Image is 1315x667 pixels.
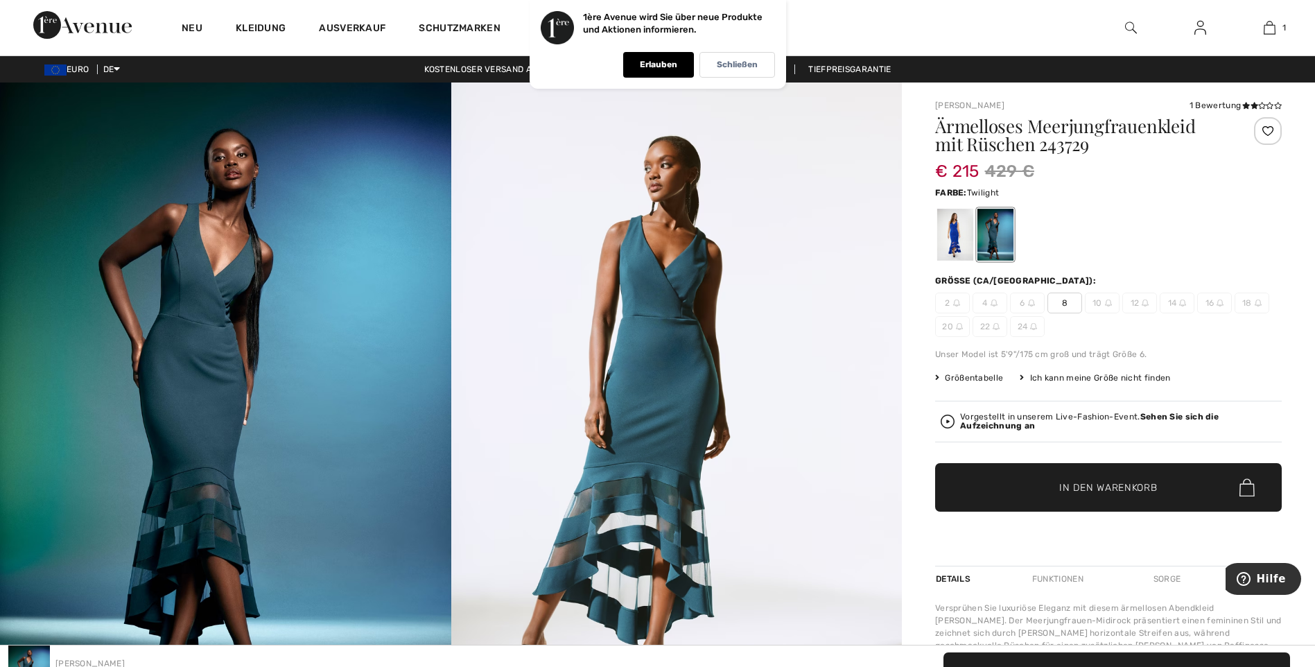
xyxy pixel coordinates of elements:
img: Euro [44,64,67,76]
img: ring-m.svg [1030,323,1037,330]
img: Meine Infos [1194,19,1206,36]
a: [PERSON_NAME] [935,101,1004,110]
img: Meine Tasche [1264,19,1275,36]
font: DE [103,64,114,74]
div: Details [935,566,974,591]
img: ring-m.svg [1255,300,1262,306]
a: 1 [1235,19,1303,36]
img: ring-m.svg [1217,300,1223,306]
button: In den Warenkorb [935,463,1282,512]
strong: Sehen Sie sich die Aufzeichnung an [960,412,1219,431]
span: Farbe: [935,188,967,198]
img: ring-m.svg [1105,300,1112,306]
img: ring-m.svg [991,300,998,306]
font: 12 [1131,297,1140,309]
span: 8 [1047,293,1082,313]
h1: Ärmelloses Meerjungfrauenkleid mit Rüschen 243729 [935,117,1224,153]
p: Erlauben [640,60,677,70]
span: € 215 [935,148,979,181]
a: Sign In [1183,19,1217,37]
font: 6 [1020,297,1025,309]
span: EURO [44,64,94,74]
span: Twilight [967,188,999,198]
img: Bag.svg [1239,479,1255,497]
font: Größentabelle [945,373,1003,383]
img: Durchsuchen Sie die Website [1125,19,1137,36]
font: 10 [1092,297,1102,309]
img: ring-m.svg [1028,300,1035,306]
iframe: Opens a widget where you can find more information [1226,563,1301,598]
img: ring-m.svg [1179,300,1186,306]
a: Kleidung [236,22,286,37]
font: 16 [1205,297,1214,309]
img: ring-m.svg [956,323,963,330]
div: Funktionen [1020,566,1095,591]
font: 4 [982,297,987,309]
img: ring-m.svg [953,300,960,306]
div: Royal Sapphire 163 [937,209,973,261]
div: Unser Model ist 5'9"/175 cm groß und trägt Größe 6. [935,348,1282,361]
img: Avenida 1ère [33,11,132,39]
a: Tiefpreisgarantie [797,64,902,74]
p: 1ère Avenue wird Sie über neue Produkte und Aktionen informieren. [583,12,763,35]
font: 24 [1018,320,1028,333]
img: Sehen Sie sich die Aufzeichnung an [941,415,955,428]
span: In den Warenkorb [1059,480,1157,495]
span: 429 € [985,159,1035,184]
p: Schließen [717,60,758,70]
font: 1 Bewertung [1190,101,1241,110]
font: Ich kann meine Größe nicht finden [1030,373,1171,383]
a: Kostenloser Versand ab einem Bestellwert von 130 € [413,64,682,74]
font: 22 [980,320,991,333]
div: Sorge [1142,566,1193,591]
span: 1 [1282,21,1286,34]
font: 14 [1168,297,1177,309]
img: ring-m.svg [1142,300,1149,306]
div: Größe (CA/[GEOGRAPHIC_DATA]): [935,275,1099,287]
a: Ausverkauf [319,22,385,37]
img: ring-m.svg [993,323,1000,330]
div: Vorgestellt in unserem Live-Fashion-Event. [960,413,1276,431]
font: 18 [1242,297,1252,309]
div: Twilight [977,209,1013,261]
a: Neu [182,22,202,37]
a: Schutzmarken [419,22,500,37]
font: 20 [942,320,953,333]
font: 2 [945,297,950,309]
